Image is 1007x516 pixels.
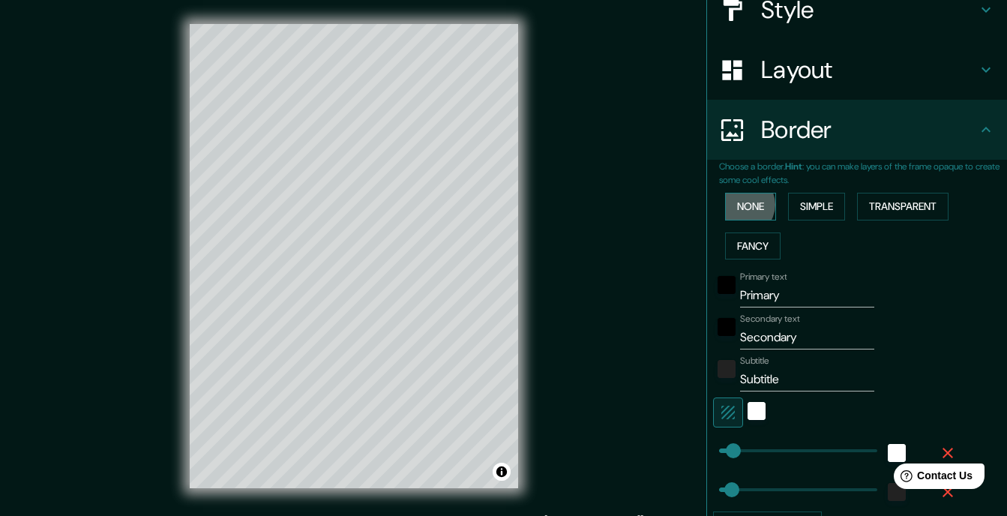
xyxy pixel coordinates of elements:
[888,444,906,462] button: white
[707,100,1007,160] div: Border
[725,232,781,260] button: Fancy
[725,193,776,220] button: None
[740,271,787,283] label: Primary text
[740,313,800,325] label: Secondary text
[719,160,1007,187] p: Choose a border. : you can make layers of the frame opaque to create some cool effects.
[785,160,802,172] b: Hint
[718,360,736,378] button: color-222222
[857,193,949,220] button: Transparent
[718,318,736,336] button: black
[748,402,766,420] button: white
[740,355,769,367] label: Subtitle
[493,463,511,481] button: Toggle attribution
[761,55,977,85] h4: Layout
[707,40,1007,100] div: Layout
[718,276,736,294] button: black
[788,193,845,220] button: Simple
[874,457,991,499] iframe: Help widget launcher
[761,115,977,145] h4: Border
